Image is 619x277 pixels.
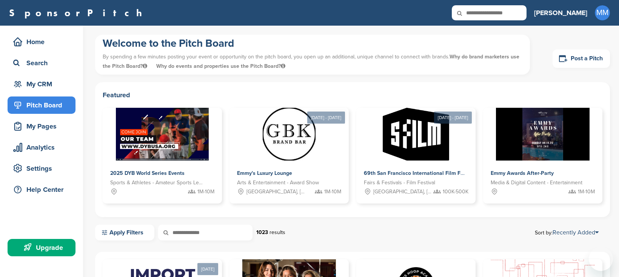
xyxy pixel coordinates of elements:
[156,63,285,69] span: Why do events and properties use the Pitch Board?
[324,188,341,196] span: 1M-10M
[443,188,468,196] span: 100K-500K
[95,225,154,240] a: Apply Filters
[8,181,75,198] a: Help Center
[8,139,75,156] a: Analytics
[11,241,75,254] div: Upgrade
[269,229,285,236] span: results
[11,119,75,133] div: My Pages
[11,141,75,154] div: Analytics
[11,162,75,175] div: Settings
[8,239,75,256] a: Upgrade
[246,188,305,196] span: [GEOGRAPHIC_DATA], [GEOGRAPHIC_DATA]
[434,112,472,124] div: [DATE] - [DATE]
[8,33,75,51] a: Home
[103,37,522,50] h1: Welcome to the Pitch Board
[578,188,595,196] span: 1M-10M
[11,35,75,49] div: Home
[197,263,218,275] div: [DATE]
[8,96,75,114] a: Pitch Board
[8,118,75,135] a: My Pages
[553,49,610,68] a: Post a Pitch
[8,75,75,93] a: My CRM
[8,54,75,72] a: Search
[356,96,476,204] a: [DATE] - [DATE] Sponsorpitch & 69th San Francisco International Film Festival Fairs & Festivals -...
[8,160,75,177] a: Settings
[256,229,268,236] strong: 1023
[263,108,316,161] img: Sponsorpitch &
[103,108,222,204] a: Sponsorpitch & 2025 DYB World Series Events Sports & Athletes - Amateur Sports Leagues 1M-10M
[103,50,522,73] p: By spending a few minutes posting your event or opportunity on the pitch board, you open up an ad...
[237,179,319,187] span: Arts & Entertainment - Award Show
[11,56,75,70] div: Search
[534,5,587,21] a: [PERSON_NAME]
[364,179,435,187] span: Fairs & Festivals - Film Festival
[483,108,602,204] a: Sponsorpitch & Emmy Awards After-Party Media & Digital Content - Entertainment 1M-10M
[534,8,587,18] h3: [PERSON_NAME]
[364,170,477,176] span: 69th San Francisco International Film Festival
[595,5,610,20] span: MM
[11,98,75,112] div: Pitch Board
[307,112,345,124] div: [DATE] - [DATE]
[553,229,599,236] a: Recently Added
[491,179,582,187] span: Media & Digital Content - Entertainment
[496,108,590,161] img: Sponsorpitch &
[103,90,602,100] h2: Featured
[373,188,431,196] span: [GEOGRAPHIC_DATA], [GEOGRAPHIC_DATA]
[229,96,349,204] a: [DATE] - [DATE] Sponsorpitch & Emmy's Luxury Lounge Arts & Entertainment - Award Show [GEOGRAPHIC...
[589,247,613,271] iframe: Pulsante per aprire la finestra di messaggistica
[383,108,449,161] img: Sponsorpitch &
[491,170,554,176] span: Emmy Awards After-Party
[197,188,214,196] span: 1M-10M
[237,170,292,176] span: Emmy's Luxury Lounge
[110,179,203,187] span: Sports & Athletes - Amateur Sports Leagues
[535,230,599,236] span: Sort by:
[11,77,75,91] div: My CRM
[9,8,147,18] a: SponsorPitch
[116,108,209,161] img: Sponsorpitch &
[11,183,75,196] div: Help Center
[110,170,185,176] span: 2025 DYB World Series Events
